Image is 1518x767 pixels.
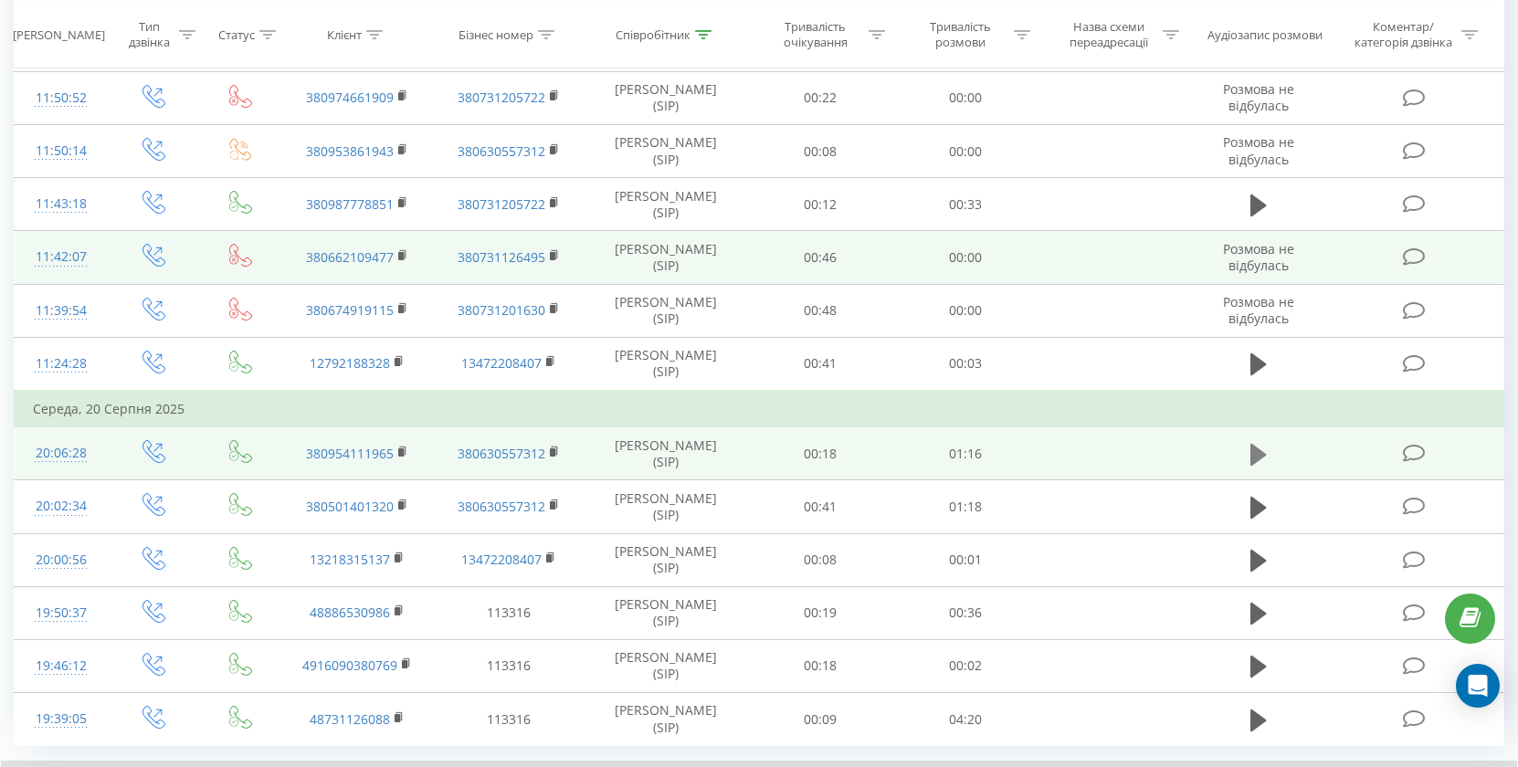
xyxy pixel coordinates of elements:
[747,427,892,480] td: 00:18
[585,480,747,533] td: [PERSON_NAME] (SIP)
[306,89,394,106] a: 380974661909
[458,89,545,106] a: 380731205722
[585,639,747,692] td: [PERSON_NAME] (SIP)
[302,657,397,674] a: 4916090380769
[306,195,394,213] a: 380987778851
[892,178,1038,231] td: 00:33
[585,71,747,124] td: [PERSON_NAME] (SIP)
[218,26,255,42] div: Статус
[33,542,89,578] div: 20:00:56
[310,551,390,568] a: 13218315137
[458,301,545,319] a: 380731201630
[747,693,892,746] td: 00:09
[1223,293,1294,327] span: Розмова не відбулась
[766,19,864,50] div: Тривалість очікування
[585,337,747,391] td: [PERSON_NAME] (SIP)
[13,26,105,42] div: [PERSON_NAME]
[585,284,747,337] td: [PERSON_NAME] (SIP)
[33,133,89,169] div: 11:50:14
[892,427,1038,480] td: 01:16
[459,26,533,42] div: Бізнес номер
[1223,80,1294,114] span: Розмова не відбулась
[433,586,585,639] td: 113316
[310,710,390,728] a: 48731126088
[1223,133,1294,167] span: Розмова не відбулась
[33,239,89,275] div: 11:42:07
[616,26,690,42] div: Співробітник
[458,248,545,266] a: 380731126495
[33,293,89,329] div: 11:39:54
[585,693,747,746] td: [PERSON_NAME] (SIP)
[585,586,747,639] td: [PERSON_NAME] (SIP)
[747,337,892,391] td: 00:41
[892,71,1038,124] td: 00:00
[458,142,545,160] a: 380630557312
[15,391,1504,427] td: Середа, 20 Серпня 2025
[458,195,545,213] a: 380731205722
[33,80,89,116] div: 11:50:52
[747,533,892,586] td: 00:08
[306,498,394,515] a: 380501401320
[1350,19,1457,50] div: Коментар/категорія дзвінка
[585,178,747,231] td: [PERSON_NAME] (SIP)
[585,533,747,586] td: [PERSON_NAME] (SIP)
[33,595,89,631] div: 19:50:37
[747,231,892,284] td: 00:46
[327,26,362,42] div: Клієнт
[585,231,747,284] td: [PERSON_NAME] (SIP)
[1223,240,1294,274] span: Розмова не відбулась
[1207,26,1323,42] div: Аудіозапис розмови
[747,480,892,533] td: 00:41
[310,354,390,372] a: 12792188328
[33,436,89,471] div: 20:06:28
[33,701,89,737] div: 19:39:05
[747,125,892,178] td: 00:08
[892,533,1038,586] td: 00:01
[1060,19,1158,50] div: Назва схеми переадресації
[458,498,545,515] a: 380630557312
[892,480,1038,533] td: 01:18
[892,639,1038,692] td: 00:02
[310,604,390,621] a: 48886530986
[461,354,542,372] a: 13472208407
[892,337,1038,391] td: 00:03
[747,178,892,231] td: 00:12
[892,284,1038,337] td: 00:00
[747,586,892,639] td: 00:19
[33,346,89,382] div: 11:24:28
[306,248,394,266] a: 380662109477
[306,445,394,462] a: 380954111965
[892,693,1038,746] td: 04:20
[892,586,1038,639] td: 00:36
[912,19,1009,50] div: Тривалість розмови
[747,639,892,692] td: 00:18
[123,19,174,50] div: Тип дзвінка
[747,71,892,124] td: 00:22
[1456,664,1500,708] div: Open Intercom Messenger
[892,231,1038,284] td: 00:00
[585,125,747,178] td: [PERSON_NAME] (SIP)
[33,186,89,222] div: 11:43:18
[306,301,394,319] a: 380674919115
[585,427,747,480] td: [PERSON_NAME] (SIP)
[747,284,892,337] td: 00:48
[33,489,89,524] div: 20:02:34
[458,445,545,462] a: 380630557312
[306,142,394,160] a: 380953861943
[892,125,1038,178] td: 00:00
[33,648,89,684] div: 19:46:12
[433,639,585,692] td: 113316
[433,693,585,746] td: 113316
[461,551,542,568] a: 13472208407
